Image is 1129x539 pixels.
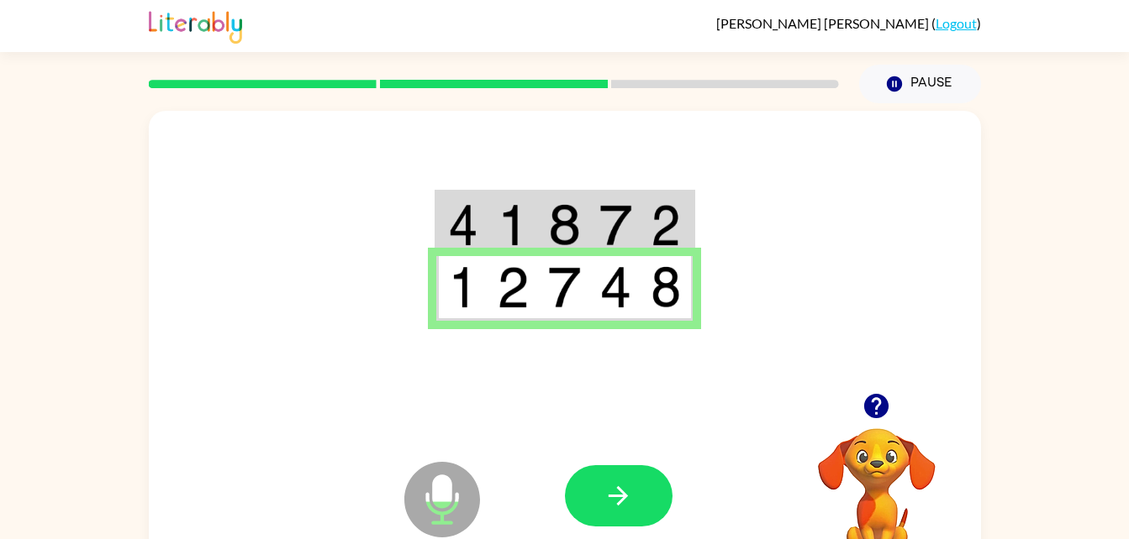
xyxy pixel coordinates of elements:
img: 2 [497,266,529,308]
img: 4 [448,204,478,246]
img: 7 [599,204,631,246]
img: 1 [497,204,529,246]
img: 2 [651,204,681,246]
img: 4 [599,266,631,308]
img: 7 [548,266,580,308]
a: Logout [936,15,977,31]
span: [PERSON_NAME] [PERSON_NAME] [716,15,931,31]
img: 8 [548,204,580,246]
button: Pause [859,65,981,103]
img: 8 [651,266,681,308]
img: Literably [149,7,242,44]
img: 1 [448,266,478,308]
div: ( ) [716,15,981,31]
